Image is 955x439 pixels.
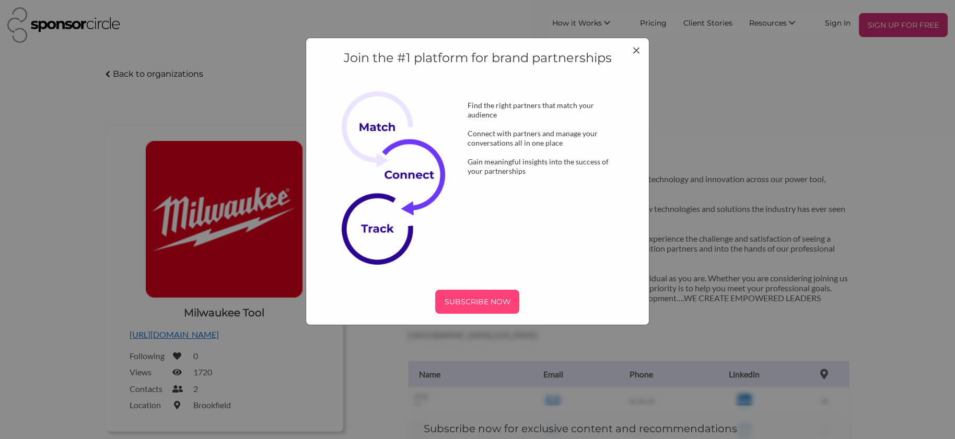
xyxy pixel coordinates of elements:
[451,157,638,176] div: Gain meaningful insights into the success of your partnerships
[451,129,638,148] div: Connect with partners and manage your conversations all in one place
[632,42,640,57] button: Close modal
[451,101,638,120] div: Find the right partners that match your audience
[439,294,515,310] p: SUBSCRIBE NOW
[317,49,638,67] h4: Join the #1 platform for brand partnerships
[632,41,640,58] span: ×
[342,91,460,265] img: Subscribe Now Image
[317,290,638,314] a: SUBSCRIBE NOW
